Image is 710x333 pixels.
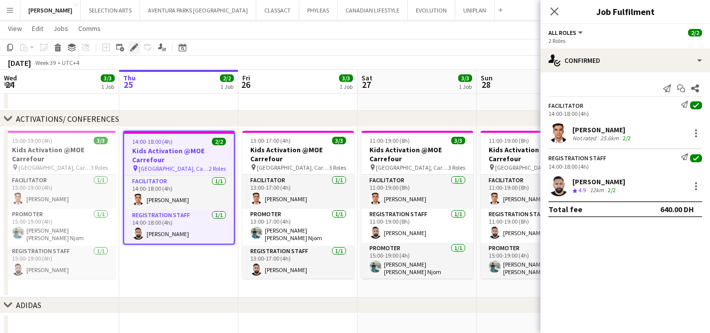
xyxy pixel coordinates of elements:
span: View [8,24,22,33]
span: Sun [481,73,493,82]
div: 2 Roles [548,37,702,44]
span: [GEOGRAPHIC_DATA], Carrefour [18,164,91,171]
h3: Kids Activation @MOE Carrefour [361,145,473,163]
span: 15:00-19:00 (4h) [12,137,52,144]
button: UNIPLAN [455,0,495,20]
a: Comms [74,22,105,35]
div: ADIDAS [16,300,41,310]
span: Comms [78,24,101,33]
div: [DATE] [8,58,31,68]
span: 3/3 [458,74,472,82]
div: 12km [588,186,606,195]
span: 25 [122,79,136,90]
button: AVENTURA PARKS [GEOGRAPHIC_DATA] [140,0,256,20]
a: Edit [28,22,47,35]
app-skills-label: 2/2 [608,186,616,194]
span: Week 39 [33,59,58,66]
app-card-role: Registration Staff1/111:00-19:00 (8h)[PERSON_NAME] [361,209,473,243]
div: ACTIVATIONS/ CONFERENCES [16,114,119,124]
span: [GEOGRAPHIC_DATA], Carrefour [139,165,209,172]
app-card-role: Promoter1/115:00-19:00 (4h)[PERSON_NAME] [PERSON_NAME] Njom [4,209,116,246]
div: 25.6km [598,134,621,142]
span: 3/3 [339,74,353,82]
div: 1 Job [340,83,353,90]
div: 640.00 DH [660,204,694,214]
app-job-card: 11:00-19:00 (8h)3/3Kids Activation @MOE Carrefour [GEOGRAPHIC_DATA], Carrefour3 RolesFacilitator1... [481,131,592,279]
span: 2/2 [220,74,234,82]
div: Registration Staff [548,154,606,162]
span: Edit [32,24,43,33]
app-job-card: 13:00-17:00 (4h)3/3Kids Activation @MOE Carrefour [GEOGRAPHIC_DATA], Carrefour3 RolesFacilitator1... [242,131,354,279]
span: 3/3 [101,74,115,82]
h3: Kids Activation @MOE Carrefour [242,145,354,163]
span: All roles [548,29,576,36]
span: 26 [241,79,250,90]
span: 2/2 [688,29,702,36]
app-card-role: Registration Staff1/114:00-18:00 (4h)[PERSON_NAME] [124,210,234,244]
button: SELECTION ARTS [81,0,140,20]
h3: Kids Activation @MOE Carrefour [124,146,234,164]
app-skills-label: 2/2 [623,134,631,142]
app-card-role: Facilitator1/113:00-17:00 (4h)[PERSON_NAME] [242,175,354,209]
div: UTC+4 [62,59,79,66]
span: 11:00-19:00 (8h) [489,137,529,144]
button: All roles [548,29,584,36]
span: 13:00-17:00 (4h) [250,137,291,144]
app-job-card: 14:00-18:00 (4h)2/2Kids Activation @MOE Carrefour [GEOGRAPHIC_DATA], Carrefour2 RolesFacilitator1... [123,131,235,245]
app-card-role: Facilitator1/111:00-19:00 (8h)[PERSON_NAME] [361,175,473,209]
a: View [4,22,26,35]
app-card-role: Facilitator1/114:00-18:00 (4h)[PERSON_NAME] [124,176,234,210]
div: 1 Job [459,83,472,90]
span: 28 [479,79,493,90]
div: [PERSON_NAME] [572,125,633,134]
span: 14:00-18:00 (4h) [132,138,173,145]
span: 3/3 [451,137,465,144]
span: 3 Roles [329,164,346,171]
app-card-role: Registration Staff1/111:00-19:00 (8h)[PERSON_NAME] [481,209,592,243]
span: [GEOGRAPHIC_DATA], Carrefour [495,164,567,171]
h3: Job Fulfilment [540,5,710,18]
span: 3/3 [332,137,346,144]
app-job-card: 15:00-19:00 (4h)3/3Kids Activation @MOE Carrefour [GEOGRAPHIC_DATA], Carrefour3 RolesFacilitator1... [4,131,116,279]
app-job-card: 11:00-19:00 (8h)3/3Kids Activation @MOE Carrefour [GEOGRAPHIC_DATA], Carrefour3 RolesFacilitator1... [361,131,473,279]
span: [GEOGRAPHIC_DATA], Carrefour [257,164,329,171]
span: 4.9 [578,186,586,194]
div: [PERSON_NAME] [572,177,625,186]
app-card-role: Registration Staff1/115:00-19:00 (4h)[PERSON_NAME] [4,246,116,280]
app-card-role: Registration Staff1/113:00-17:00 (4h)[PERSON_NAME] [242,246,354,280]
span: 2/2 [212,138,226,145]
a: Jobs [49,22,72,35]
h3: Kids Activation @MOE Carrefour [4,145,116,163]
span: 27 [360,79,372,90]
span: Fri [242,73,250,82]
div: 1 Job [220,83,233,90]
span: 11:00-19:00 (8h) [369,137,410,144]
button: PHYLEAS [299,0,338,20]
h3: Kids Activation @MOE Carrefour [481,145,592,163]
span: 3 Roles [448,164,465,171]
div: 14:00-18:00 (4h) [548,163,702,170]
span: Thu [123,73,136,82]
div: Not rated [572,134,598,142]
div: Confirmed [540,48,710,72]
div: 1 Job [101,83,114,90]
span: 2 Roles [209,165,226,172]
div: Facilitator [548,102,583,109]
span: 24 [2,79,17,90]
span: Jobs [53,24,68,33]
span: Sat [361,73,372,82]
span: 3 Roles [91,164,108,171]
div: 14:00-18:00 (4h) [548,110,702,117]
app-card-role: Promoter1/115:00-19:00 (4h)[PERSON_NAME] [PERSON_NAME] Njom [361,243,473,280]
app-card-role: Facilitator1/111:00-19:00 (8h)[PERSON_NAME] [481,175,592,209]
app-card-role: Promoter1/113:00-17:00 (4h)[PERSON_NAME] [PERSON_NAME] Njom [242,209,354,246]
button: CANADIAN LIFESTYLE [338,0,408,20]
div: Total fee [548,204,582,214]
app-card-role: Promoter1/115:00-19:00 (4h)[PERSON_NAME] [PERSON_NAME] Njom [481,243,592,280]
span: Wed [4,73,17,82]
span: 3/3 [94,137,108,144]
